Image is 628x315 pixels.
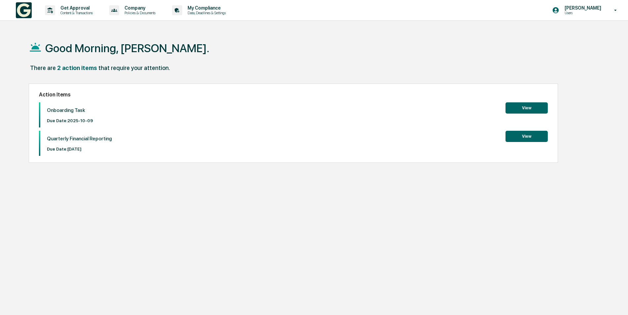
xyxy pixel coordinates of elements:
[47,136,112,142] p: Quarterly Financial Reporting
[47,107,93,113] p: Onboarding Task
[39,91,548,98] h2: Action Items
[119,5,159,11] p: Company
[119,11,159,15] p: Policies & Documents
[30,64,56,71] div: There are
[559,11,605,15] p: Users
[55,11,96,15] p: Content & Transactions
[182,5,229,11] p: My Compliance
[47,147,112,152] p: Due Date: [DATE]
[506,131,548,142] button: View
[559,5,605,11] p: [PERSON_NAME]
[506,133,548,139] a: View
[506,102,548,114] button: View
[98,64,170,71] div: that require your attention.
[45,42,209,55] h1: Good Morning, [PERSON_NAME].
[182,11,229,15] p: Data, Deadlines & Settings
[16,2,32,18] img: logo
[506,104,548,111] a: View
[47,118,93,123] p: Due Date: 2025-10-09
[55,5,96,11] p: Get Approval
[57,64,97,71] div: 2 action items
